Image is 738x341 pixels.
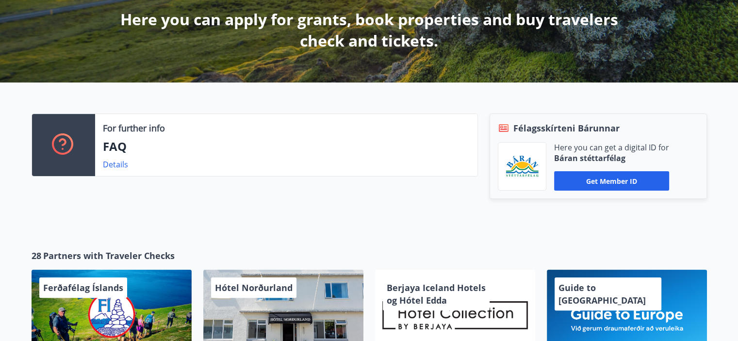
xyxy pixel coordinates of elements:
[387,282,486,306] span: Berjaya Iceland Hotels og Hótel Edda
[513,122,620,134] span: Félagsskírteni Bárunnar
[113,9,625,51] p: Here you can apply for grants, book properties and buy travelers check and tickets.
[554,171,669,191] button: Get member ID
[506,155,539,178] img: Bz2lGXKH3FXEIQKvoQ8VL0Fr0uCiWgfgA3I6fSs8.png
[103,138,470,155] p: FAQ
[32,249,41,262] span: 28
[103,159,128,170] a: Details
[43,249,175,262] span: Partners with Traveler Checks
[554,153,669,163] p: Báran stéttarfélag
[43,282,123,293] span: Ferðafélag Íslands
[215,282,293,293] span: Hótel Norðurland
[103,122,165,134] p: For further info
[554,142,669,153] p: Here you can get a digital ID for
[558,282,646,306] span: Guide to [GEOGRAPHIC_DATA]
